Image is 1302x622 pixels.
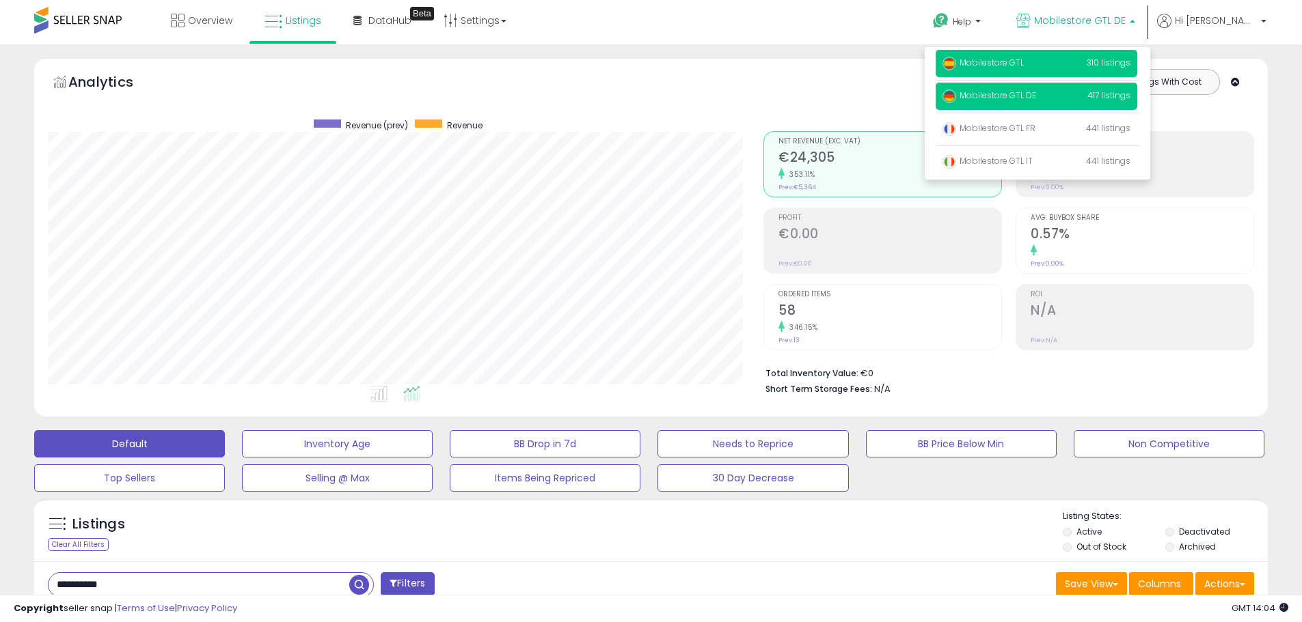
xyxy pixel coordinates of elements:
img: italy.png [942,155,956,169]
button: Selling @ Max [242,464,433,492]
button: Items Being Repriced [450,464,640,492]
img: france.png [942,122,956,136]
label: Archived [1179,541,1216,552]
button: Inventory Age [242,430,433,457]
button: Non Competitive [1074,430,1264,457]
span: Revenue (prev) [346,119,408,131]
label: Active [1076,526,1102,537]
strong: Copyright [14,602,64,614]
h2: 58 [778,302,1001,321]
label: Deactivated [1179,526,1230,537]
small: Prev: 13 [778,336,800,344]
small: Prev: 0.00% [1031,259,1063,268]
span: Listings [286,14,321,27]
h5: Analytics [68,72,160,95]
button: Needs to Reprice [657,430,848,457]
button: Columns [1129,572,1193,595]
a: Terms of Use [117,602,175,614]
span: 2025-10-9 14:04 GMT [1232,602,1288,614]
li: €0 [765,364,1244,380]
h5: Listings [72,515,125,534]
span: N/A [874,382,891,395]
span: Help [953,16,971,27]
h2: €24,305 [778,150,1001,168]
img: spain.png [942,57,956,70]
span: Mobilestore GTL [942,57,1024,68]
span: Mobilestore GTL IT [942,155,1033,167]
button: 30 Day Decrease [657,464,848,492]
button: BB Price Below Min [866,430,1057,457]
button: Top Sellers [34,464,225,492]
span: Avg. Buybox Share [1031,214,1253,222]
button: Filters [381,572,434,596]
button: Listings With Cost [1113,73,1215,91]
span: 441 listings [1086,155,1130,167]
p: Listing States: [1063,510,1268,523]
h2: 0.57% [1031,226,1253,244]
button: Default [34,430,225,457]
small: 353.11% [785,169,815,180]
a: Hi [PERSON_NAME] [1157,14,1266,44]
span: Mobilestore GTL DE [1034,14,1126,27]
span: Net Revenue (Exc. VAT) [778,138,1001,145]
span: Columns [1138,577,1181,591]
div: seller snap | | [14,602,237,615]
button: BB Drop in 7d [450,430,640,457]
span: ROI [1031,291,1253,298]
a: Help [922,2,994,44]
i: Get Help [932,12,949,29]
span: 441 listings [1086,122,1130,134]
button: Save View [1056,572,1127,595]
small: Prev: €5,364 [778,183,816,191]
small: Prev: N/A [1031,336,1057,344]
h2: N/A [1031,302,1253,321]
button: Actions [1195,572,1254,595]
span: Profit [778,214,1001,222]
span: Mobilestore GTL DE [942,89,1036,101]
a: Privacy Policy [177,602,237,614]
small: 346.15% [785,322,818,333]
span: Hi [PERSON_NAME] [1175,14,1257,27]
span: DataHub [368,14,411,27]
small: Prev: €0.00 [778,259,812,268]
div: Tooltip anchor [410,7,434,20]
span: Ordered Items [778,291,1001,298]
img: germany.png [942,89,956,103]
div: Clear All Filters [48,538,109,551]
b: Short Term Storage Fees: [765,383,872,395]
b: Total Inventory Value: [765,367,858,379]
span: Mobilestore GTL FR [942,122,1035,134]
small: Prev: 0.00% [1031,183,1063,191]
span: 417 listings [1087,89,1130,101]
span: Overview [188,14,232,27]
h2: €0.00 [778,226,1001,244]
label: Out of Stock [1076,541,1126,552]
span: 310 listings [1087,57,1130,68]
span: Revenue [447,119,483,131]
